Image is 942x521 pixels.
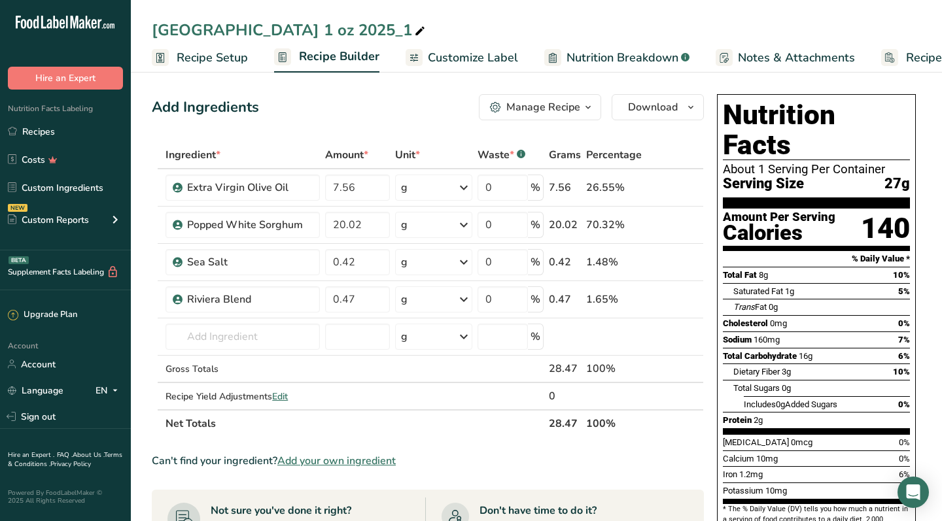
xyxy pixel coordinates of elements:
[272,390,288,403] span: Edit
[586,147,642,163] span: Percentage
[893,270,910,280] span: 10%
[586,361,642,377] div: 100%
[770,318,787,328] span: 0mg
[401,254,408,270] div: g
[166,147,220,163] span: Ingredient
[152,18,428,42] div: [GEOGRAPHIC_DATA] 1 oz 2025_1
[782,367,791,377] span: 3g
[478,147,525,163] div: Waste
[754,415,763,425] span: 2g
[898,399,910,409] span: 0%
[733,302,755,312] i: Trans
[899,454,910,463] span: 0%
[898,335,910,345] span: 7%
[723,469,737,479] span: Iron
[152,453,704,469] div: Can't find your ingredient?
[8,67,123,90] button: Hire an Expert
[586,292,642,307] div: 1.65%
[899,469,910,479] span: 6%
[723,100,910,160] h1: Nutrition Facts
[723,176,804,192] span: Serving Size
[152,43,248,73] a: Recipe Setup
[765,486,787,496] span: 10mg
[549,388,581,404] div: 0
[8,379,63,402] a: Language
[50,460,91,469] a: Privacy Policy
[8,450,122,469] a: Terms & Conditions .
[152,97,259,118] div: Add Ingredients
[716,43,855,73] a: Notes & Attachments
[586,217,642,233] div: 70.32%
[733,286,783,296] span: Saturated Fat
[479,94,601,120] button: Manage Recipe
[899,437,910,447] span: 0%
[8,450,54,460] a: Hire an Expert .
[723,351,797,361] span: Total Carbohydrate
[782,383,791,393] span: 0g
[8,489,123,505] div: Powered By FoodLabelMaker © 2025 All Rights Reserved
[325,147,368,163] span: Amount
[723,454,754,463] span: Calcium
[163,409,546,437] th: Net Totals
[177,49,248,67] span: Recipe Setup
[549,254,581,270] div: 0.42
[73,450,104,460] a: About Us .
[8,213,89,227] div: Custom Reports
[401,329,408,345] div: g
[506,99,580,115] div: Manage Recipe
[549,147,581,163] span: Grams
[57,450,73,460] a: FAQ .
[898,351,910,361] span: 6%
[187,254,312,270] div: Sea Salt
[96,382,123,398] div: EN
[401,292,408,307] div: g
[723,224,835,243] div: Calories
[549,361,581,377] div: 28.47
[893,367,910,377] span: 10%
[395,147,420,163] span: Unit
[733,383,780,393] span: Total Sugars
[401,180,408,195] div: g
[733,302,767,312] span: Fat
[785,286,794,296] span: 1g
[406,43,518,73] a: Customize Label
[791,437,812,447] span: 0mcg
[769,302,778,312] span: 0g
[584,409,644,437] th: 100%
[723,318,768,328] span: Cholesterol
[898,286,910,296] span: 5%
[739,469,763,479] span: 1.2mg
[187,180,312,195] div: Extra Virgin Olive Oil
[756,454,778,463] span: 10mg
[549,292,581,307] div: 0.47
[612,94,704,120] button: Download
[586,254,642,270] div: 1.48%
[187,292,312,307] div: Riviera Blend
[861,211,910,246] div: 140
[723,270,757,280] span: Total Fat
[898,318,910,328] span: 0%
[9,256,29,264] div: BETA
[549,217,581,233] div: 20.02
[549,180,581,195] div: 7.56
[8,309,77,322] div: Upgrade Plan
[428,49,518,67] span: Customize Label
[799,351,812,361] span: 16g
[544,43,689,73] a: Nutrition Breakdown
[738,49,855,67] span: Notes & Attachments
[723,335,752,345] span: Sodium
[884,176,910,192] span: 27g
[723,486,763,496] span: Potassium
[723,211,835,224] div: Amount Per Serving
[733,367,780,377] span: Dietary Fiber
[723,163,910,176] div: About 1 Serving Per Container
[166,362,320,376] div: Gross Totals
[166,324,320,350] input: Add Ingredient
[274,42,379,73] a: Recipe Builder
[723,251,910,267] section: % Daily Value *
[166,390,320,403] div: Recipe Yield Adjustments
[277,453,396,469] span: Add your own ingredient
[401,217,408,233] div: g
[744,399,837,409] span: Includes Added Sugars
[759,270,768,280] span: 8g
